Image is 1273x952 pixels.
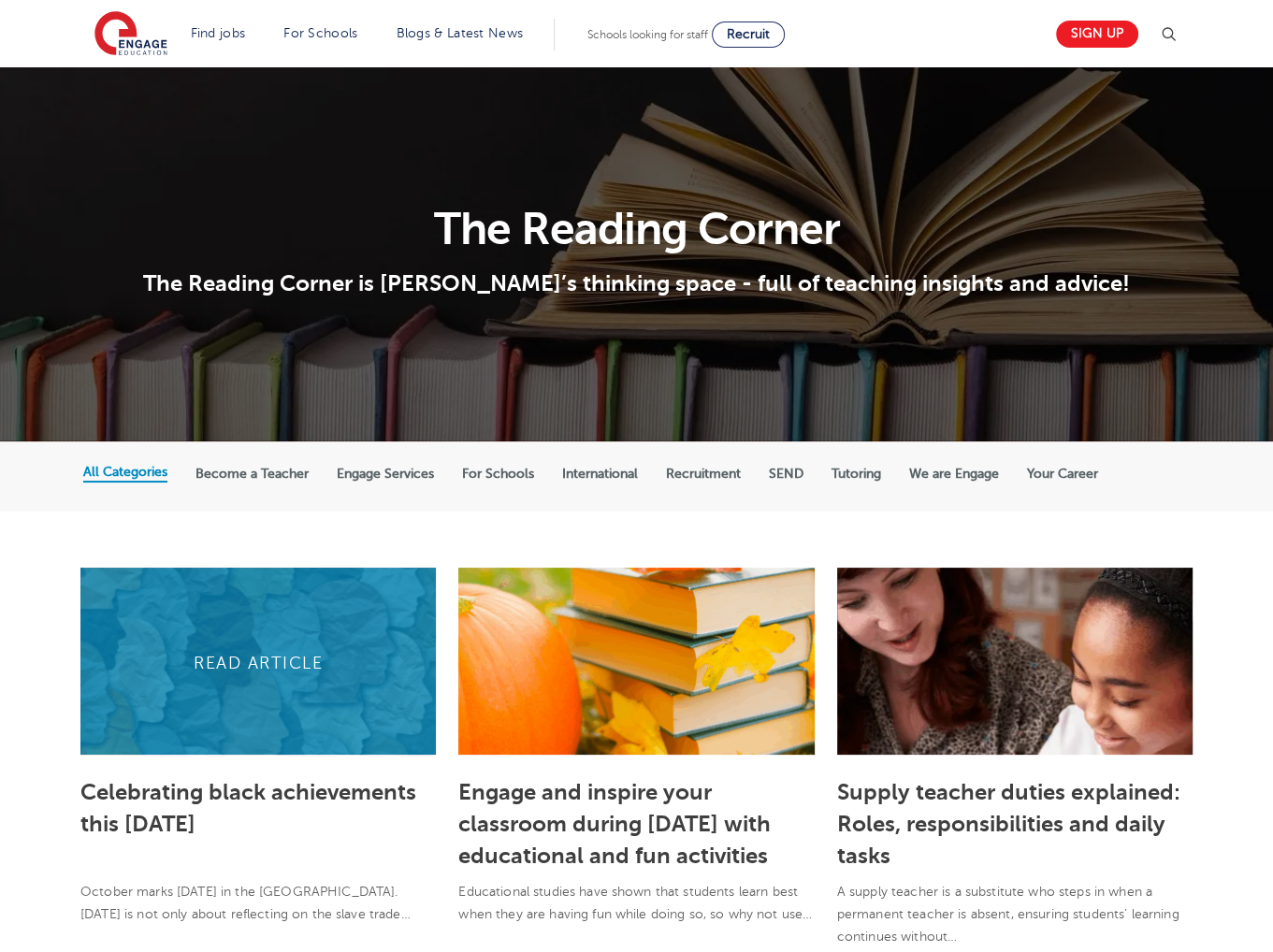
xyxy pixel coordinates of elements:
[837,881,1193,948] p: A supply teacher is a substitute who steps in when a permanent teacher is absent, ensuring studen...
[94,11,167,58] img: Engage Education
[83,464,167,481] label: All Categories
[337,466,434,483] label: Engage Services
[666,466,741,483] label: Recruitment
[80,881,436,926] p: October marks [DATE] in the [GEOGRAPHIC_DATA]. [DATE] is not only about reflecting on the slave t...
[462,466,534,483] label: For Schools
[83,269,1190,297] p: The Reading Corner is [PERSON_NAME]’s thinking space - full of teaching insights and advice!
[397,26,524,40] a: Blogs & Latest News
[587,28,708,41] span: Schools looking for staff
[769,466,803,483] label: SEND
[712,22,785,48] a: Recruit
[727,27,770,41] span: Recruit
[83,207,1190,252] h1: The Reading Corner
[80,779,416,837] a: Celebrating black achievements this [DATE]
[283,26,357,40] a: For Schools
[909,466,999,483] label: We are Engage
[191,26,246,40] a: Find jobs
[195,466,309,483] label: Become a Teacher
[562,466,638,483] label: International
[1027,466,1098,483] label: Your Career
[458,881,814,926] p: Educational studies have shown that students learn best when they are having fun while doing so, ...
[832,466,881,483] label: Tutoring
[837,779,1180,869] a: Supply teacher duties explained: Roles, responsibilities and daily tasks
[458,779,771,869] a: Engage and inspire your classroom during [DATE] with educational and fun activities
[1056,21,1138,48] a: Sign up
